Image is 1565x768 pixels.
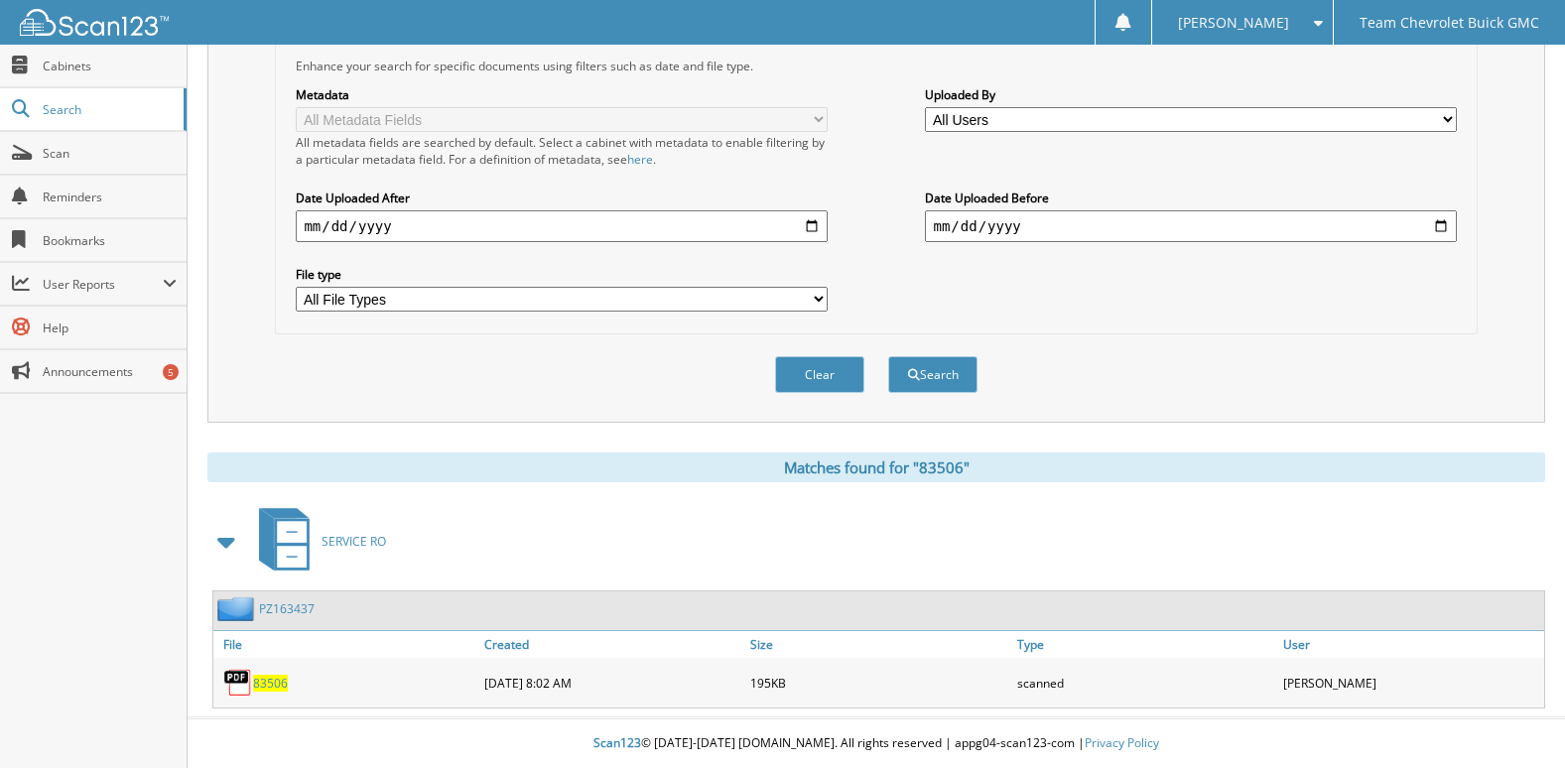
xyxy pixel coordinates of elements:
[1178,17,1289,29] span: [PERSON_NAME]
[745,663,1011,703] div: 195KB
[253,675,288,692] a: 83506
[925,210,1456,242] input: end
[217,596,259,621] img: folder2.png
[593,734,641,751] span: Scan123
[1012,631,1278,658] a: Type
[43,276,163,293] span: User Reports
[223,668,253,698] img: PDF.png
[296,266,827,283] label: File type
[296,134,827,168] div: All metadata fields are searched by default. Select a cabinet with metadata to enable filtering b...
[1278,631,1544,658] a: User
[888,356,978,393] button: Search
[479,631,745,658] a: Created
[1278,663,1544,703] div: [PERSON_NAME]
[775,356,864,393] button: Clear
[43,232,177,249] span: Bookmarks
[207,452,1545,482] div: Matches found for "83506"
[163,364,179,380] div: 5
[296,210,827,242] input: start
[43,58,177,74] span: Cabinets
[43,145,177,162] span: Scan
[43,363,177,380] span: Announcements
[1012,663,1278,703] div: scanned
[627,151,653,168] a: here
[296,190,827,206] label: Date Uploaded After
[286,58,1466,74] div: Enhance your search for specific documents using filters such as date and file type.
[43,189,177,205] span: Reminders
[925,86,1456,103] label: Uploaded By
[479,663,745,703] div: [DATE] 8:02 AM
[1466,673,1565,768] iframe: Chat Widget
[745,631,1011,658] a: Size
[43,320,177,336] span: Help
[43,101,174,118] span: Search
[296,86,827,103] label: Metadata
[925,190,1456,206] label: Date Uploaded Before
[1085,734,1159,751] a: Privacy Policy
[213,631,479,658] a: File
[20,9,169,36] img: scan123-logo-white.svg
[322,533,386,550] span: SERVICE RO
[247,502,386,580] a: SERVICE RO
[259,600,315,617] a: PZ163437
[1360,17,1539,29] span: Team Chevrolet Buick GMC
[188,719,1565,768] div: © [DATE]-[DATE] [DOMAIN_NAME]. All rights reserved | appg04-scan123-com |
